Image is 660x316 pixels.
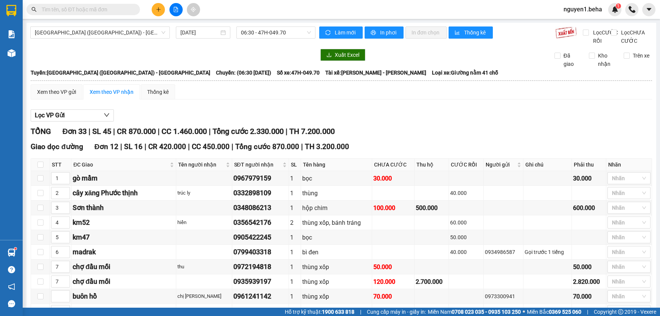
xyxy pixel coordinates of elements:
span: 1 [617,3,620,9]
div: 1 [290,262,299,272]
th: CHƯA CƯỚC [372,159,415,171]
th: Tên hàng [301,159,372,171]
div: 40.000 [450,189,483,197]
span: | [89,127,90,136]
td: chị linh [176,289,232,304]
img: logo-vxr [6,5,16,16]
img: phone-icon [629,6,635,13]
div: 0961241142 [233,291,288,302]
div: 0356542176 [233,217,288,228]
td: 0799403318 [232,245,289,260]
span: | [587,308,588,316]
button: In đơn chọn [405,26,447,39]
span: down [104,112,110,118]
td: 0348086213 [232,201,289,215]
div: 80.000 [573,307,604,316]
span: plus [156,7,161,12]
span: | [144,142,146,151]
button: caret-down [642,3,655,16]
div: Nhãn [608,160,650,169]
span: nguyen1.beha [558,5,608,14]
div: 1 [290,307,299,316]
th: CƯỚC RỒI [449,159,484,171]
span: Tài xế: [PERSON_NAME] - [PERSON_NAME] [325,68,426,77]
div: 70.000 [373,292,413,301]
div: cây xăng Phước thịnh [73,188,175,198]
span: SL 16 [124,142,143,151]
span: | [231,142,233,151]
div: Gọi trước 1 tiếng [525,248,571,256]
span: Miền Nam [428,308,521,316]
span: | [301,142,303,151]
span: In phơi [380,28,398,37]
div: 60.000 [450,218,483,227]
div: thu [177,263,230,271]
div: chợ đầu mối [73,276,175,287]
div: Thống kê [147,88,169,96]
div: 1 [290,292,299,301]
div: thùng xốp [302,262,371,272]
strong: 1900 633 818 [322,309,354,315]
img: solution-icon [8,30,16,38]
div: 1 [290,248,299,257]
img: warehouse-icon [8,49,16,57]
div: 0366902584 [485,307,522,315]
div: 50.000 [373,262,413,272]
span: notification [8,283,15,290]
div: 70.000 [573,292,604,301]
button: aim [187,3,200,16]
span: Chuyến: (06:30 [DATE]) [216,68,271,77]
span: ĐC Giao [73,160,168,169]
div: bì đen [302,248,371,257]
span: message [8,300,15,307]
span: Loại xe: Giường nằm 41 chỗ [432,68,498,77]
div: buôn hồ [73,291,175,302]
div: thùng xốp [302,277,371,286]
div: 1 [290,188,299,198]
td: 0961241142 [232,289,289,304]
div: 0799403318 [233,247,288,257]
div: Xem theo VP nhận [90,88,134,96]
span: file-add [173,7,179,12]
span: download [326,52,332,58]
div: 1 [290,277,299,286]
div: 100.000 [373,203,413,213]
td: 0905422245 [232,230,289,245]
td: 0935939197 [232,274,289,289]
div: 120.000 [373,277,413,286]
th: STT [50,159,71,171]
button: syncLàm mới [319,26,363,39]
span: Kho nhận [595,51,618,68]
div: chợ đầu mối [73,262,175,272]
input: Tìm tên, số ĐT hoặc mã đơn [42,5,131,14]
div: hiền [177,219,230,226]
strong: 0708 023 035 - 0935 103 250 [452,309,521,315]
div: 30.000 [573,174,604,183]
div: 0972194818 [233,262,288,272]
button: bar-chartThống kê [449,26,493,39]
span: printer [371,30,377,36]
span: Phú Yên (SC) - Đắk Lắk [35,27,165,38]
td: 0332898109 [232,186,289,201]
div: thùng [302,188,371,198]
span: Cung cấp máy in - giấy in: [367,308,426,316]
td: 0972194818 [232,260,289,274]
span: CC 1.460.000 [162,127,207,136]
div: 0934986587 [485,248,522,256]
div: 0348086213 [233,202,288,213]
div: thùng xốp, bánh tráng [302,218,371,227]
span: search [31,7,37,12]
span: Miền Bắc [527,308,581,316]
span: aim [191,7,196,12]
td: 0967979159 [232,171,289,186]
span: Số xe: 47H-049.70 [277,68,320,77]
div: Xem theo VP gửi [37,88,76,96]
div: madrak [73,247,175,257]
button: file-add [169,3,183,16]
span: | [158,127,160,136]
span: TH 3.200.000 [305,142,349,151]
span: TỔNG [31,127,51,136]
div: km52 [73,217,175,228]
div: hộp chim [302,203,371,213]
div: thùng xốp [302,292,371,301]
